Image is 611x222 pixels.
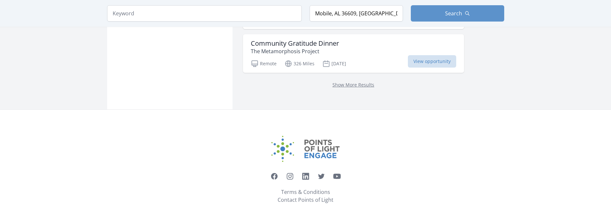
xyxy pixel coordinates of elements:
[332,82,374,88] a: Show More Results
[310,5,403,22] input: Location
[251,47,339,55] p: The Metamorphosis Project
[445,9,462,17] span: Search
[411,5,504,22] button: Search
[251,60,277,68] p: Remote
[284,60,314,68] p: 326 Miles
[408,55,456,68] span: View opportunity
[251,40,339,47] h3: Community Gratitude Dinner
[271,136,340,162] img: Points of Light Engage
[243,34,464,73] a: Community Gratitude Dinner The Metamorphosis Project Remote 326 Miles [DATE] View opportunity
[322,60,346,68] p: [DATE]
[107,5,302,22] input: Keyword
[281,188,330,196] a: Terms & Conditions
[278,196,333,204] a: Contact Points of Light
